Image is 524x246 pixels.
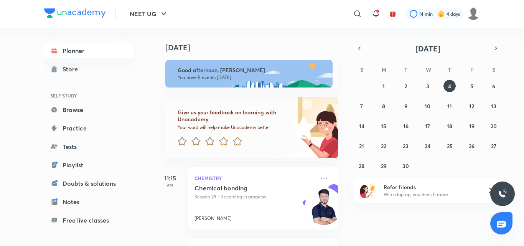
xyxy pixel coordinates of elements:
abbr: September 15, 2025 [381,122,386,130]
abbr: Friday [470,66,473,73]
button: September 28, 2025 [356,160,368,172]
a: Browse [44,102,133,117]
a: Planner [44,43,133,58]
button: [DATE] [365,43,491,54]
h6: Refer friends [384,183,478,191]
abbr: September 16, 2025 [403,122,409,130]
button: September 9, 2025 [400,100,412,112]
a: Tests [44,139,133,154]
p: Your word will help make Unacademy better [178,124,290,130]
span: [DATE] [415,43,440,54]
div: Store [63,64,82,74]
img: Company Logo [44,8,106,18]
abbr: September 3, 2025 [426,83,429,90]
p: [PERSON_NAME] [194,215,232,222]
button: September 27, 2025 [488,140,500,152]
abbr: September 29, 2025 [381,162,387,170]
a: Company Logo [44,8,106,20]
button: September 18, 2025 [443,120,456,132]
img: referral [360,183,376,198]
img: afternoon [165,60,333,88]
abbr: September 5, 2025 [470,83,473,90]
img: Tarmanjot Singh [467,7,480,20]
a: Notes [44,194,133,210]
button: September 26, 2025 [466,140,478,152]
p: You have 5 events [DATE] [178,74,326,81]
button: September 22, 2025 [377,140,390,152]
abbr: September 27, 2025 [491,142,496,150]
button: September 3, 2025 [422,80,434,92]
h6: Good afternoon, [PERSON_NAME] [178,67,326,74]
button: September 11, 2025 [443,100,456,112]
button: September 30, 2025 [400,160,412,172]
img: avatar [389,10,396,17]
button: September 29, 2025 [377,160,390,172]
abbr: September 9, 2025 [404,102,407,110]
a: Store [44,61,133,77]
a: Free live classes [44,213,133,228]
img: streak [437,10,445,18]
button: September 21, 2025 [356,140,368,152]
abbr: September 1, 2025 [382,83,385,90]
abbr: September 26, 2025 [469,142,475,150]
button: September 23, 2025 [400,140,412,152]
abbr: September 19, 2025 [469,122,475,130]
abbr: September 24, 2025 [425,142,430,150]
button: September 1, 2025 [377,80,390,92]
abbr: September 22, 2025 [381,142,386,150]
button: September 19, 2025 [466,120,478,132]
abbr: September 18, 2025 [447,122,452,130]
a: Practice [44,121,133,136]
h5: Chemical bonding [194,184,290,192]
button: September 15, 2025 [377,120,390,132]
abbr: September 28, 2025 [359,162,364,170]
button: September 12, 2025 [466,100,478,112]
button: September 13, 2025 [488,100,500,112]
button: September 5, 2025 [466,80,478,92]
button: September 16, 2025 [400,120,412,132]
h5: 11:15 [155,173,185,183]
abbr: Sunday [360,66,363,73]
h6: Give us your feedback on learning with Unacademy [178,109,290,123]
p: AM [155,183,185,187]
abbr: Tuesday [404,66,407,73]
button: September 10, 2025 [422,100,434,112]
a: Doubts & solutions [44,176,133,191]
abbr: September 8, 2025 [382,102,385,110]
abbr: September 10, 2025 [425,102,430,110]
button: September 25, 2025 [443,140,456,152]
button: September 24, 2025 [422,140,434,152]
abbr: September 23, 2025 [403,142,409,150]
abbr: September 6, 2025 [492,83,495,90]
abbr: September 4, 2025 [448,83,451,90]
abbr: September 13, 2025 [491,102,496,110]
a: Playlist [44,157,133,173]
button: September 20, 2025 [488,120,500,132]
abbr: September 20, 2025 [491,122,497,130]
button: NEET UG [125,6,173,21]
button: September 8, 2025 [377,100,390,112]
p: Session 29 • Recording in progress [194,193,315,200]
abbr: September 7, 2025 [360,102,363,110]
button: September 7, 2025 [356,100,368,112]
button: September 14, 2025 [356,120,368,132]
button: September 17, 2025 [422,120,434,132]
abbr: Monday [382,66,386,73]
abbr: Thursday [448,66,451,73]
abbr: September 21, 2025 [359,142,364,150]
abbr: September 25, 2025 [447,142,453,150]
button: September 6, 2025 [488,80,500,92]
abbr: September 14, 2025 [359,122,364,130]
button: avatar [387,8,399,20]
abbr: September 30, 2025 [402,162,409,170]
abbr: September 17, 2025 [425,122,430,130]
abbr: Wednesday [426,66,431,73]
button: September 4, 2025 [443,80,456,92]
h4: [DATE] [165,43,346,52]
abbr: Saturday [492,66,495,73]
button: September 2, 2025 [400,80,412,92]
p: Win a laptop, vouchers & more [384,191,478,198]
img: feedback_image [266,97,338,158]
h6: SELF STUDY [44,89,133,102]
img: ttu [498,189,507,198]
